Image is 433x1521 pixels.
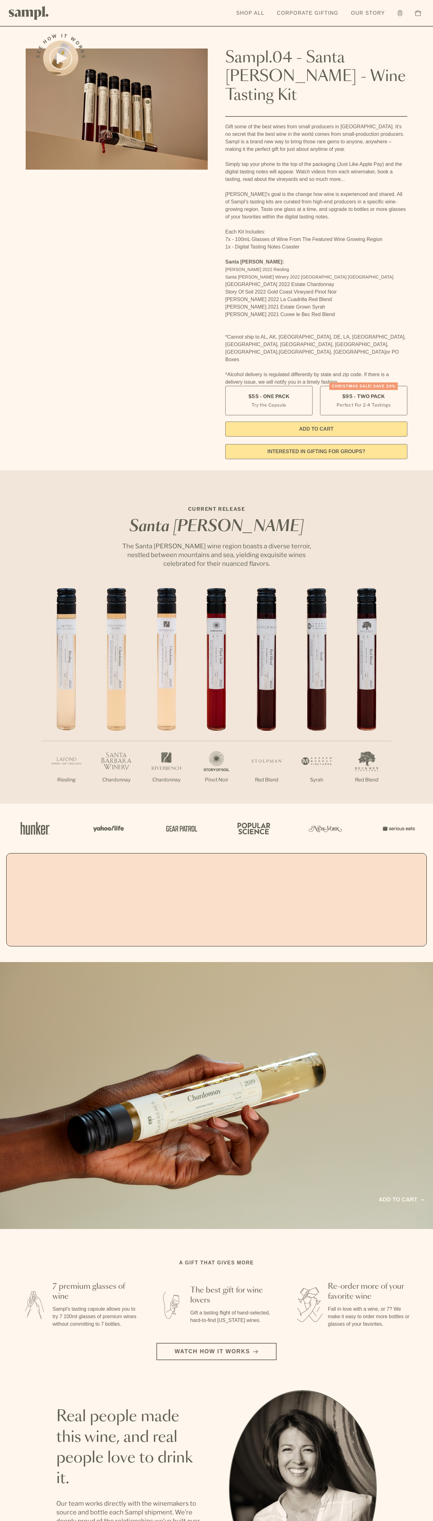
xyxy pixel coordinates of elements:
li: 5 / 7 [242,588,292,804]
li: [PERSON_NAME] 2021 Estate Grown Syrah [225,303,407,311]
p: Sampl's tasting capsule allows you to try 7 100ml glasses of premium wines without committing to ... [53,1305,138,1328]
img: Artboard_7_5b34974b-f019-449e-91fb-745f8d0877ee_x450.png [379,815,417,842]
p: Riesling [41,776,91,784]
button: Add to Cart [225,422,407,437]
p: The Santa [PERSON_NAME] wine region boasts a diverse terroir, nestled between mountains and sea, ... [116,542,317,568]
a: interested in gifting for groups? [225,444,407,459]
button: See how it works [43,41,78,76]
li: 1 / 7 [41,588,91,804]
span: $95 - Two Pack [342,393,385,400]
a: Our Story [348,6,388,20]
img: Sampl.04 - Santa Barbara - Wine Tasting Kit [26,49,208,170]
p: Red Blend [242,776,292,784]
img: Artboard_4_28b4d326-c26e-48f9-9c80-911f17d6414e_x450.png [234,815,272,842]
em: Santa [PERSON_NAME] [129,519,304,534]
div: Christmas SALE! Save 20% [329,382,398,390]
a: Shop All [233,6,267,20]
li: [PERSON_NAME] 2022 La Cuadrilla Red Blend [225,296,407,303]
img: Artboard_6_04f9a106-072f-468a-bdd7-f11783b05722_x450.png [89,815,126,842]
h2: Real people made this wine, and real people love to drink it. [56,1406,204,1489]
h3: Re-order more of your favorite wine [328,1282,413,1302]
p: Pinot Noir [191,776,242,784]
img: Artboard_1_c8cd28af-0030-4af1-819c-248e302c7f06_x450.png [16,815,54,842]
p: Chardonnay [91,776,141,784]
a: Add to cart [379,1196,424,1204]
h2: A gift that gives more [179,1259,254,1267]
a: Corporate Gifting [274,6,342,20]
li: Story Of Soil 2022 Gold Coast Vineyard Pinot Noir [225,288,407,296]
img: Artboard_3_0b291449-6e8c-4d07-b2c2-3f3601a19cd1_x450.png [307,815,344,842]
img: Sampl logo [9,6,49,20]
span: Santa [PERSON_NAME] Winery 2022 [GEOGRAPHIC_DATA] [GEOGRAPHIC_DATA] [225,274,393,279]
li: 2 / 7 [91,588,141,804]
h3: The best gift for wine lovers [190,1285,275,1305]
div: Gift some of the best wines from small producers in [GEOGRAPHIC_DATA]. It’s no secret that the be... [225,123,407,386]
li: [PERSON_NAME] 2021 Cuvee le Bec Red Blend [225,311,407,318]
span: [PERSON_NAME] 2022 Riesling [225,267,289,272]
p: CURRENT RELEASE [116,505,317,513]
span: [GEOGRAPHIC_DATA], [GEOGRAPHIC_DATA] [279,349,386,355]
li: 7 / 7 [342,588,392,804]
p: Syrah [292,776,342,784]
p: Fall in love with a wine, or 7? We make it easy to order more bottles or glasses of your favorites. [328,1305,413,1328]
small: Try the Capsule [252,402,286,408]
li: [GEOGRAPHIC_DATA] 2022 Estate Chardonnay [225,281,407,288]
li: 4 / 7 [191,588,242,804]
h1: Sampl.04 - Santa [PERSON_NAME] - Wine Tasting Kit [225,49,407,105]
li: 3 / 7 [141,588,191,804]
img: Artboard_5_7fdae55a-36fd-43f7-8bfd-f74a06a2878e_x450.png [161,815,199,842]
span: , [278,349,279,355]
li: 6 / 7 [292,588,342,804]
small: Perfect For 2-4 Tastings [337,402,390,408]
p: Red Blend [342,776,392,784]
span: $55 - One Pack [248,393,290,400]
p: Gift a tasting flight of hand-selected, hard-to-find [US_STATE] wines. [190,1309,275,1324]
button: Watch how it works [156,1343,277,1360]
strong: Santa [PERSON_NAME]: [225,259,284,264]
h3: 7 premium glasses of wine [53,1282,138,1302]
p: Chardonnay [141,776,191,784]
